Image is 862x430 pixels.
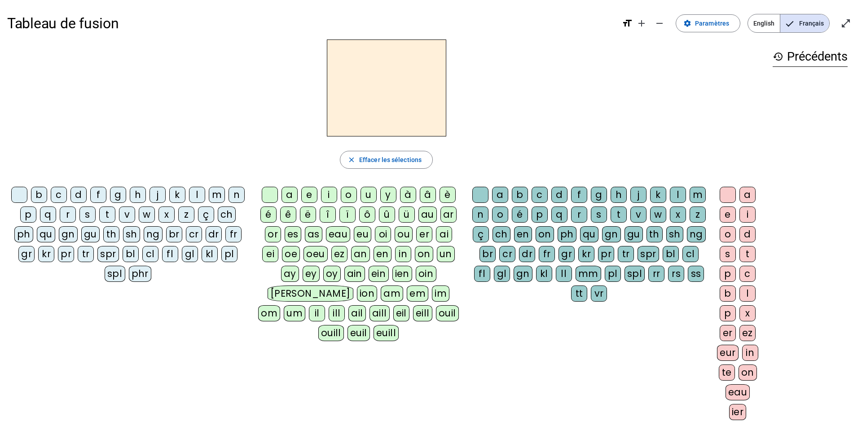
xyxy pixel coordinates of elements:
div: gu [81,226,100,242]
div: ion [357,285,378,302]
div: pl [221,246,237,262]
div: gn [514,266,532,282]
div: n [472,206,488,223]
div: o [720,226,736,242]
div: eau [326,226,351,242]
div: ez [331,246,347,262]
h1: Tableau de fusion [7,9,615,38]
div: è [440,187,456,203]
div: m [690,187,706,203]
div: ar [440,206,457,223]
div: on [739,364,757,381]
div: ail [348,305,366,321]
div: dr [519,246,535,262]
div: e [301,187,317,203]
div: dr [206,226,222,242]
div: n [229,187,245,203]
div: ez [739,325,756,341]
div: oeu [303,246,328,262]
div: ay [281,266,299,282]
div: kl [202,246,218,262]
div: s [720,246,736,262]
div: cl [142,246,158,262]
div: oy [323,266,341,282]
div: f [571,187,587,203]
span: Français [780,14,829,32]
div: tr [618,246,634,262]
div: h [611,187,627,203]
div: w [139,206,155,223]
div: spl [105,266,125,282]
div: p [532,206,548,223]
div: phr [129,266,152,282]
div: gr [18,246,35,262]
div: au [418,206,437,223]
div: er [416,226,432,242]
div: ei [262,246,278,262]
div: r [60,206,76,223]
div: i [321,187,337,203]
div: g [110,187,126,203]
div: v [630,206,646,223]
div: gn [602,226,621,242]
div: fr [539,246,555,262]
div: br [479,246,496,262]
div: gl [182,246,198,262]
div: ouill [318,325,344,341]
div: î [320,206,336,223]
div: p [720,266,736,282]
div: z [690,206,706,223]
div: x [670,206,686,223]
div: aill [369,305,390,321]
mat-icon: settings [683,19,691,27]
div: on [415,246,433,262]
div: d [739,226,756,242]
div: [PERSON_NAME] [268,285,353,302]
mat-icon: history [773,51,783,62]
mat-icon: close [347,156,356,164]
h3: Précédents [773,47,848,67]
mat-icon: format_size [622,18,633,29]
div: eau [726,384,750,400]
div: spr [97,246,119,262]
div: m [209,187,225,203]
div: fl [474,266,490,282]
div: l [189,187,205,203]
div: rr [648,266,664,282]
div: euill [374,325,399,341]
div: d [551,187,567,203]
div: ien [392,266,413,282]
div: ill [329,305,345,321]
div: il [309,305,325,321]
mat-icon: add [636,18,647,29]
div: w [650,206,666,223]
div: ê [280,206,296,223]
div: spr [638,246,659,262]
button: Augmenter la taille de la police [633,14,651,32]
div: om [258,305,280,321]
div: é [260,206,277,223]
button: Entrer en plein écran [837,14,855,32]
div: s [591,206,607,223]
div: qu [580,226,598,242]
div: sh [666,226,683,242]
div: ein [369,266,389,282]
div: or [265,226,281,242]
div: in [742,345,758,361]
div: er [720,325,736,341]
div: k [650,187,666,203]
div: tr [78,246,94,262]
div: p [20,206,36,223]
div: as [305,226,322,242]
div: a [739,187,756,203]
div: oi [375,226,391,242]
div: mm [576,266,601,282]
div: é [512,206,528,223]
div: ç [473,226,489,242]
div: fr [225,226,242,242]
div: t [611,206,627,223]
button: Diminuer la taille de la police [651,14,668,32]
div: b [720,285,736,302]
div: u [361,187,377,203]
div: ouil [436,305,459,321]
